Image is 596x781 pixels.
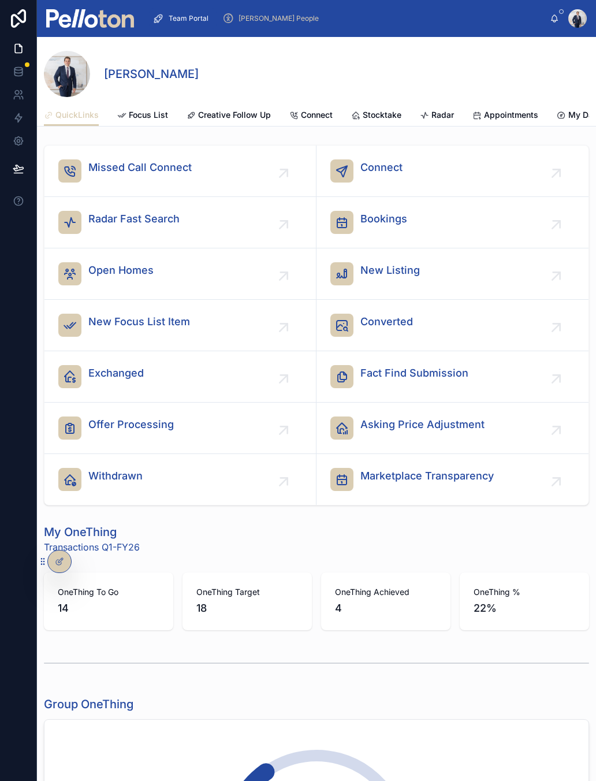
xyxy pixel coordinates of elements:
span: Bookings [360,211,407,227]
a: Team Portal [149,8,217,29]
a: New Listing [316,248,588,300]
div: scrollable content [143,6,550,31]
span: Missed Call Connect [88,159,192,176]
span: Asking Price Adjustment [360,416,485,433]
a: Converted [316,300,588,351]
a: Open Homes [44,248,316,300]
span: 22% [474,600,575,616]
span: Fact Find Submission [360,365,468,381]
a: Fact Find Submission [316,351,588,403]
span: Offer Processing [88,416,174,433]
a: Connect [316,146,588,197]
span: Transactions Q1-FY26 [44,540,140,554]
span: Radar [431,109,454,121]
h1: Group OneThing [44,696,133,712]
a: [PERSON_NAME] People [219,8,327,29]
a: Connect [289,105,333,128]
span: Appointments [484,109,538,121]
a: Appointments [472,105,538,128]
span: 14 [58,600,159,616]
span: [PERSON_NAME] People [239,14,319,23]
span: Radar Fast Search [88,211,180,227]
span: QuickLinks [55,109,99,121]
span: Team Portal [169,14,208,23]
img: App logo [46,9,134,28]
a: Radar Fast Search [44,197,316,248]
a: Focus List [117,105,168,128]
a: Offer Processing [44,403,316,454]
span: New Listing [360,262,420,278]
span: Connect [360,159,403,176]
a: Asking Price Adjustment [316,403,588,454]
a: Exchanged [44,351,316,403]
span: OneThing To Go [58,586,159,598]
a: New Focus List Item [44,300,316,351]
span: OneThing Achieved [335,586,437,598]
a: Withdrawn [44,454,316,505]
span: OneThing Target [196,586,298,598]
span: Withdrawn [88,468,143,484]
span: New Focus List Item [88,314,190,330]
span: Creative Follow Up [198,109,271,121]
span: Converted [360,314,413,330]
a: Radar [420,105,454,128]
a: Stocktake [351,105,401,128]
span: OneThing % [474,586,575,598]
span: Exchanged [88,365,144,381]
h1: [PERSON_NAME] [104,66,199,82]
span: Focus List [129,109,168,121]
span: 4 [335,600,437,616]
span: Marketplace Transparency [360,468,494,484]
span: Stocktake [363,109,401,121]
a: Bookings [316,197,588,248]
a: Missed Call Connect [44,146,316,197]
a: QuickLinks [44,105,99,127]
h1: My OneThing [44,524,140,540]
a: Creative Follow Up [187,105,271,128]
span: Open Homes [88,262,154,278]
span: Connect [301,109,333,121]
span: 18 [196,600,298,616]
a: Marketplace Transparency [316,454,588,505]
